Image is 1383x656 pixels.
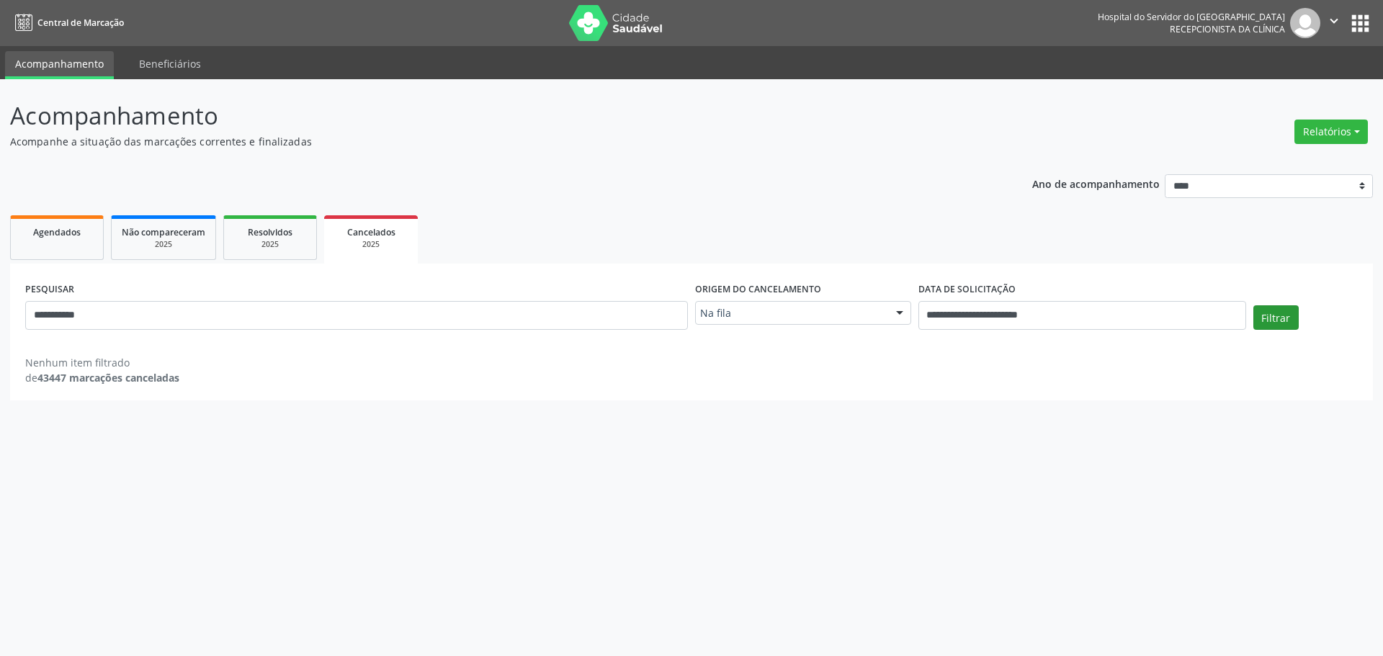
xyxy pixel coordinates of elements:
span: Recepcionista da clínica [1170,23,1285,35]
p: Acompanhamento [10,98,964,134]
div: 2025 [334,239,408,250]
span: Central de Marcação [37,17,124,29]
span: Resolvidos [248,226,292,238]
button:  [1320,8,1348,38]
button: Relatórios [1294,120,1368,144]
a: Acompanhamento [5,51,114,79]
button: Filtrar [1253,305,1299,330]
div: Hospital do Servidor do [GEOGRAPHIC_DATA] [1098,11,1285,23]
span: Não compareceram [122,226,205,238]
p: Acompanhe a situação das marcações correntes e finalizadas [10,134,964,149]
p: Ano de acompanhamento [1032,174,1160,192]
div: Nenhum item filtrado [25,355,179,370]
label: Origem do cancelamento [695,279,821,301]
a: Central de Marcação [10,11,124,35]
span: Cancelados [347,226,395,238]
label: DATA DE SOLICITAÇÃO [918,279,1016,301]
div: de [25,370,179,385]
i:  [1326,13,1342,29]
span: Na fila [700,306,882,320]
label: PESQUISAR [25,279,74,301]
a: Beneficiários [129,51,211,76]
strong: 43447 marcações canceladas [37,371,179,385]
div: 2025 [122,239,205,250]
img: img [1290,8,1320,38]
div: 2025 [234,239,306,250]
button: apps [1348,11,1373,36]
span: Agendados [33,226,81,238]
